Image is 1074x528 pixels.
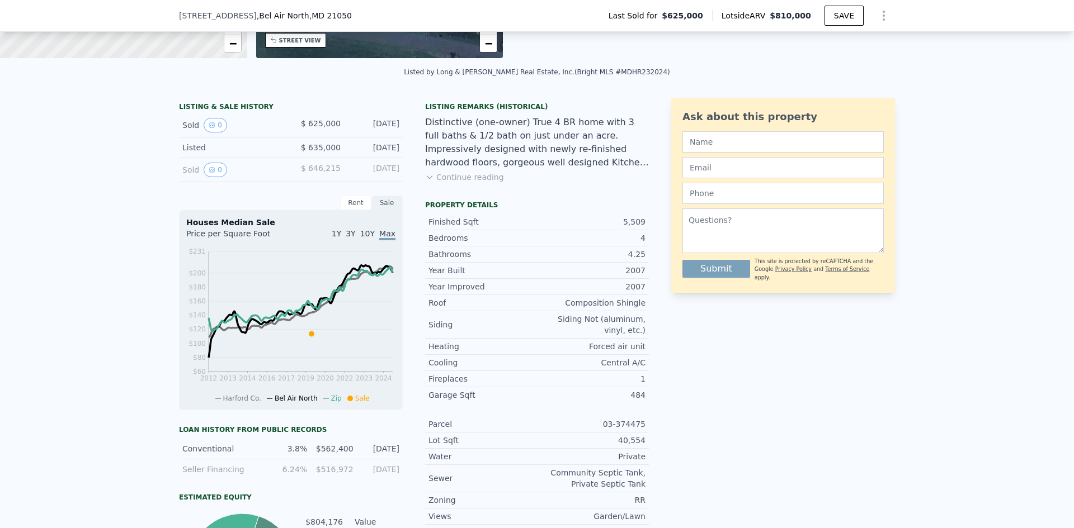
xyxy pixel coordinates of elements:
div: Private [537,451,646,462]
div: LISTING & SALE HISTORY [179,102,403,113]
span: Last Sold for [609,10,662,21]
div: Sale [371,196,403,210]
div: Siding [428,319,537,330]
div: Finished Sqft [428,216,537,227]
div: [DATE] [360,464,399,475]
div: Conventional [182,443,261,454]
div: Heating [428,341,537,352]
tspan: $200 [189,269,206,277]
span: Harford Co. [223,394,261,402]
span: − [229,36,236,50]
span: Max [379,229,395,240]
span: Bel Air North [275,394,318,402]
div: Loan history from public records [179,425,403,434]
button: SAVE [825,6,864,26]
a: Privacy Policy [775,266,812,272]
div: Fireplaces [428,373,537,384]
div: Estimated Equity [179,493,403,502]
div: Bedrooms [428,232,537,244]
div: 5,509 [537,216,646,227]
tspan: 2019 [297,374,314,382]
span: Sale [355,394,370,402]
div: $562,400 [314,443,353,454]
button: View historical data [204,163,227,177]
button: Continue reading [425,172,504,183]
div: Listed [182,142,282,153]
div: 2007 [537,265,646,276]
div: Parcel [428,418,537,430]
span: 10Y [360,229,375,238]
tspan: 2014 [239,374,256,382]
div: This site is protected by reCAPTCHA and the Google and apply. [755,258,884,282]
div: RR [537,494,646,506]
div: $516,972 [314,464,353,475]
tspan: $180 [189,283,206,291]
div: Distinctive (one-owner) True 4 BR home with 3 full baths & 1/2 bath on just under an acre. Impres... [425,116,649,169]
div: Views [428,511,537,522]
span: $ 646,215 [301,164,341,173]
div: Bathrooms [428,249,537,260]
tspan: $60 [193,368,206,375]
tspan: $140 [189,311,206,319]
div: Sold [182,163,282,177]
button: Show Options [873,4,895,27]
div: Property details [425,201,649,210]
span: [STREET_ADDRESS] [179,10,257,21]
div: Garden/Lawn [537,511,646,522]
span: $ 635,000 [301,143,341,152]
button: Submit [682,260,750,278]
div: Lot Sqft [428,435,537,446]
div: Composition Shingle [537,297,646,308]
div: Price per Square Foot [186,228,291,246]
tspan: 2023 [356,374,373,382]
div: Community Septic Tank, Private Septic Tank [537,467,646,489]
div: Ask about this property [682,109,884,125]
div: Cooling [428,357,537,368]
span: $810,000 [770,11,811,20]
span: 1Y [332,229,341,238]
tspan: $120 [189,325,206,333]
span: Lotside ARV [722,10,770,21]
div: Rent [340,196,371,210]
div: Garage Sqft [428,389,537,401]
tspan: $160 [189,297,206,305]
td: $804,176 [305,516,343,528]
div: Roof [428,297,537,308]
div: [DATE] [350,118,399,132]
a: Terms of Service [825,266,869,272]
div: 3.8% [268,443,307,454]
div: [DATE] [360,443,399,454]
span: , Bel Air North [257,10,352,21]
a: Zoom out [480,35,497,52]
a: Zoom out [224,35,241,52]
td: Value [352,516,403,528]
div: Seller Financing [182,464,261,475]
div: Houses Median Sale [186,217,395,228]
tspan: 2020 [317,374,334,382]
span: , MD 21050 [309,11,352,20]
tspan: 2022 [336,374,354,382]
div: Listing Remarks (Historical) [425,102,649,111]
input: Phone [682,183,884,204]
span: $625,000 [662,10,703,21]
tspan: $100 [189,340,206,348]
tspan: 2016 [258,374,276,382]
tspan: $80 [193,354,206,361]
tspan: 2017 [278,374,295,382]
div: Sold [182,118,282,132]
div: Year Built [428,265,537,276]
div: STREET VIEW [279,36,321,45]
tspan: 2024 [375,374,392,382]
div: [DATE] [350,163,399,177]
div: Listed by Long & [PERSON_NAME] Real Estate, Inc. (Bright MLS #MDHR232024) [404,68,670,76]
tspan: $231 [189,248,206,255]
div: 40,554 [537,435,646,446]
span: Zip [331,394,342,402]
input: Email [682,157,884,178]
span: 3Y [346,229,355,238]
div: 03-374475 [537,418,646,430]
button: View historical data [204,118,227,132]
div: Water [428,451,537,462]
span: $ 625,000 [301,119,341,128]
div: [DATE] [350,142,399,153]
